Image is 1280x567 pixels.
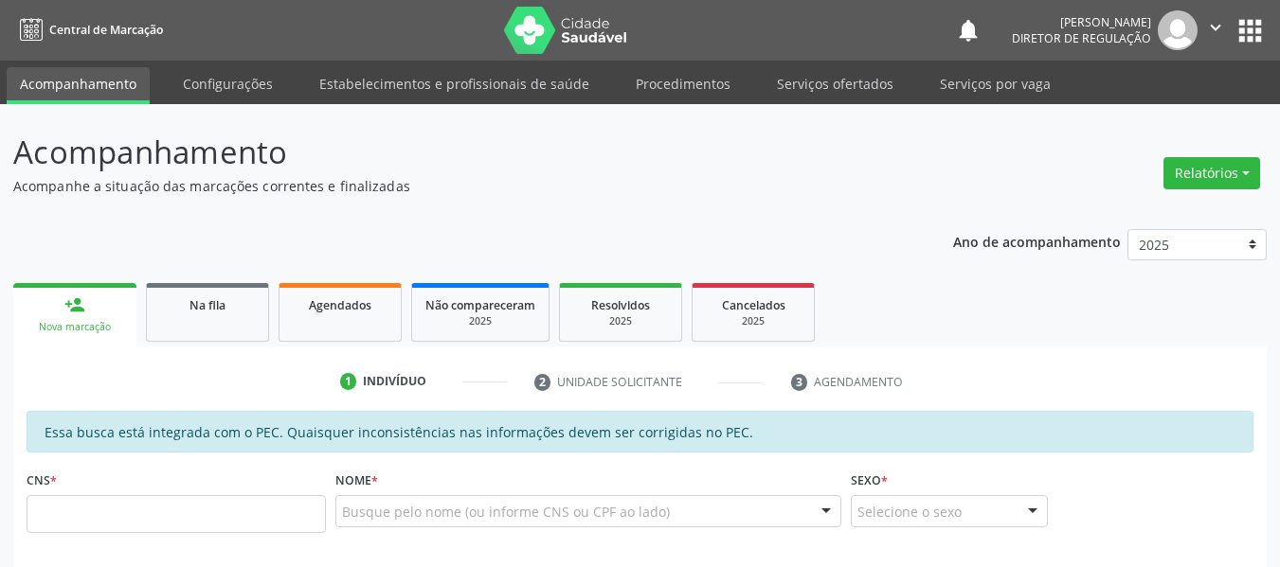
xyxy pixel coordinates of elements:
[342,502,670,522] span: Busque pelo nome (ou informe CNS ou CPF ao lado)
[1205,17,1226,38] i: 
[64,294,85,315] div: person_add
[13,129,891,176] p: Acompanhamento
[1198,10,1234,50] button: 
[927,67,1064,100] a: Serviços por vaga
[170,67,286,100] a: Configurações
[425,297,535,313] span: Não compareceram
[189,297,225,313] span: Na fila
[335,466,378,495] label: Nome
[425,314,535,328] div: 2025
[13,176,891,196] p: Acompanhe a situação das marcações correntes e finalizadas
[7,67,150,104] a: Acompanhamento
[1234,14,1267,47] button: apps
[857,502,962,522] span: Selecione o sexo
[27,411,1253,452] div: Essa busca está integrada com o PEC. Quaisquer inconsistências nas informações devem ser corrigid...
[591,297,650,313] span: Resolvidos
[955,17,982,44] button: notifications
[573,314,668,328] div: 2025
[1163,157,1260,189] button: Relatórios
[49,22,163,38] span: Central de Marcação
[1012,30,1151,46] span: Diretor de regulação
[27,466,57,495] label: CNS
[706,314,801,328] div: 2025
[953,229,1121,253] p: Ano de acompanhamento
[622,67,744,100] a: Procedimentos
[306,67,603,100] a: Estabelecimentos e profissionais de saúde
[340,373,357,390] div: 1
[363,373,426,390] div: Indivíduo
[851,466,888,495] label: Sexo
[1158,10,1198,50] img: img
[309,297,371,313] span: Agendados
[27,320,123,334] div: Nova marcação
[764,67,907,100] a: Serviços ofertados
[13,14,163,45] a: Central de Marcação
[722,297,785,313] span: Cancelados
[1012,14,1151,30] div: [PERSON_NAME]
